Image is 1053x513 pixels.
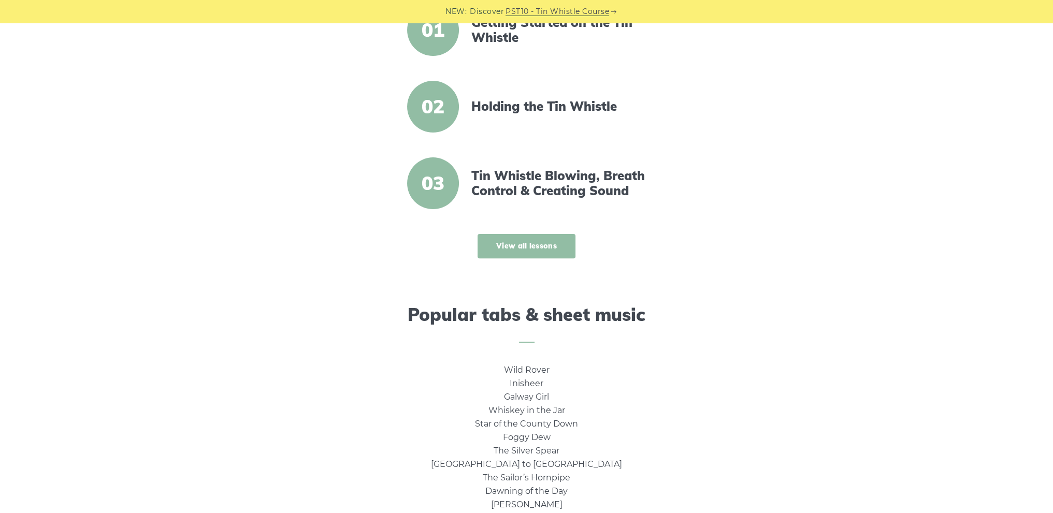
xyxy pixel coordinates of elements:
[407,81,459,133] span: 02
[475,419,578,429] a: Star of the County Down
[407,4,459,56] span: 01
[478,234,575,258] a: View all lessons
[504,392,549,402] a: Galway Girl
[494,446,559,456] a: The Silver Spear
[503,432,551,442] a: Foggy Dew
[471,168,650,198] a: Tin Whistle Blowing, Breath Control & Creating Sound
[488,405,565,415] a: Whiskey in the Jar
[407,157,459,209] span: 03
[485,486,568,496] a: Dawning of the Day
[510,378,543,388] a: Inisheer
[235,304,819,343] h2: Popular tabs & sheet music
[470,6,504,18] span: Discover
[445,6,467,18] span: NEW:
[504,365,550,375] a: Wild Rover
[483,473,570,482] a: The Sailor’s Hornpipe
[471,15,650,45] a: Getting Started on the Tin Whistle
[491,500,562,509] a: [PERSON_NAME]
[506,6,609,18] a: PST10 - Tin Whistle Course
[471,99,650,114] a: Holding the Tin Whistle
[431,459,622,469] a: [GEOGRAPHIC_DATA] to [GEOGRAPHIC_DATA]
